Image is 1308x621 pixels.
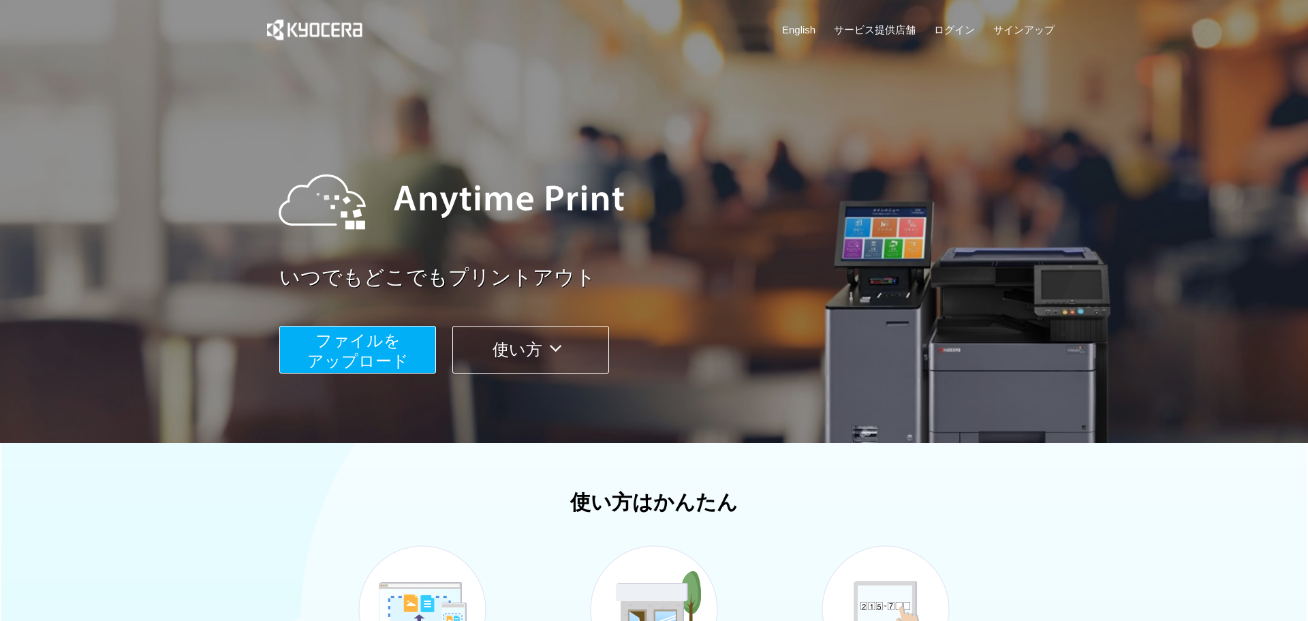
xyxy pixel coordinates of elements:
button: ファイルを​​アップロード [279,326,436,374]
button: 使い方 [452,326,609,374]
span: ファイルを ​​アップロード [307,331,409,370]
a: ログイン [934,22,975,37]
a: サービス提供店舗 [834,22,916,37]
a: English [782,22,815,37]
a: いつでもどこでもプリントアウト [279,263,1063,292]
a: サインアップ [993,22,1055,37]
